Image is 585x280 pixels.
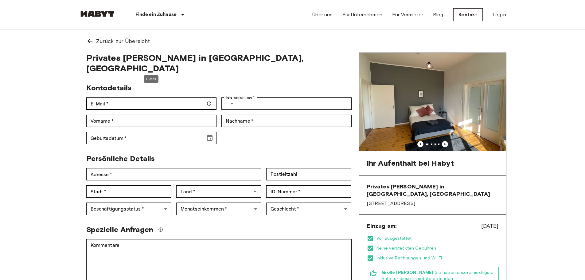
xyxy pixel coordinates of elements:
[367,200,499,207] span: [STREET_ADDRESS]
[493,11,506,18] a: Log in
[86,185,171,198] div: Stadt
[382,270,435,275] b: Große [PERSON_NAME]!
[481,222,499,230] span: [DATE]
[207,101,212,106] svg: Stellen Sie sicher, dass Ihre E-Mail-Adresse korrekt ist — wir senden Ihre Buchungsdetails dorthin.
[86,97,216,110] div: E-Mail
[135,11,177,18] p: Finde ein Zuhause
[312,11,333,18] a: Über uns
[86,115,216,127] div: Vorname
[86,225,154,234] span: Spezielle Anfragen
[367,183,499,198] span: Privates [PERSON_NAME] in [GEOGRAPHIC_DATA], [GEOGRAPHIC_DATA]
[226,95,255,100] label: Telefonnummer
[392,11,423,18] a: Für Vermieter
[86,83,132,92] span: Kontodetails
[417,141,423,147] button: Previous image
[367,159,454,168] span: Ihr Aufenthalt bei Habyt
[204,132,216,144] button: Choose date
[266,168,351,180] div: Postleitzahl
[376,255,499,261] span: Inklusive Rechnungen und Wi-Fi
[376,245,499,251] span: Keine versteckten Gebühren
[86,168,262,180] div: Adresse
[266,185,351,198] div: ID-Nummer
[226,97,238,110] button: Select country
[433,11,443,18] a: Blog
[96,37,150,45] span: Zurück zur Übersicht
[453,8,483,21] a: Kontakt
[442,141,448,147] button: Previous image
[86,53,352,73] span: Privates [PERSON_NAME] in [GEOGRAPHIC_DATA], [GEOGRAPHIC_DATA]
[158,227,163,232] svg: Wir werden unser Bestes tun, um Ihre Anfrage zu erfüllen, aber bitte beachten Sie, dass wir Ihre ...
[376,235,499,242] span: Voll ausgestattet
[359,53,506,151] img: Marketing picture of unit DE-01-030-05H
[79,30,506,53] a: Zurück zur Übersicht
[367,222,397,230] span: Einzug am:
[79,11,116,17] img: Habyt
[221,115,352,127] div: Nachname
[251,187,259,196] button: Open
[86,154,155,163] span: Persönliche Details
[144,75,158,83] div: E-Mail
[342,11,382,18] a: Für Unternehmen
